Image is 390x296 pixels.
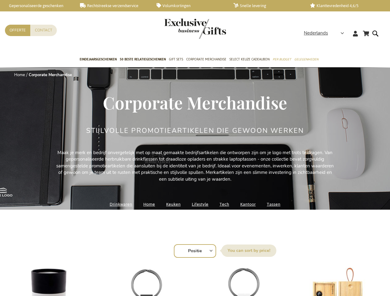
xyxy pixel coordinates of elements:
[56,150,334,183] p: Maak je merk en bedrijf onvergetelijk met op maat gemaakte bedrijfsartikelen die ontworpen zijn o...
[30,25,57,36] a: Contact
[14,72,25,78] a: Home
[86,127,304,134] h2: Stijlvolle Promotieartikelen Die Gewoon Werken
[304,30,328,37] span: Nederlands
[186,56,226,63] span: Corporate Merchandise
[110,200,132,208] a: Drinkwaren
[5,25,30,36] a: Offerte
[143,200,155,208] a: Home
[294,52,318,68] a: Gelegenheden
[294,56,318,63] span: Gelegenheden
[169,56,183,63] span: Gift Sets
[120,52,166,68] a: 50 beste relatiegeschenken
[164,18,195,39] a: store logo
[169,52,183,68] a: Gift Sets
[229,56,270,63] span: Select Keuze Cadeaubon
[267,200,280,208] a: Tassen
[103,91,287,114] span: Corporate Merchandise
[157,3,224,8] a: Volumkortingen
[273,52,291,68] a: Per Budget
[80,52,117,68] a: Eindejaarsgeschenken
[80,56,117,63] span: Eindejaarsgeschenken
[240,200,256,208] a: Kantoor
[80,3,147,8] a: Rechtstreekse verzendservice
[29,72,72,78] strong: Corporate Merchandise
[220,200,229,208] a: Tech
[166,200,181,208] a: Keuken
[164,18,226,39] img: Exclusive Business gifts logo
[233,3,300,8] a: Snelle levering
[221,245,276,257] label: Sorteer op
[229,52,270,68] a: Select Keuze Cadeaubon
[273,56,291,63] span: Per Budget
[120,56,166,63] span: 50 beste relatiegeschenken
[310,3,377,8] a: Klanttevredenheid 4,6/5
[3,3,70,8] a: Gepersonaliseerde geschenken
[186,52,226,68] a: Corporate Merchandise
[192,200,208,208] a: Lifestyle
